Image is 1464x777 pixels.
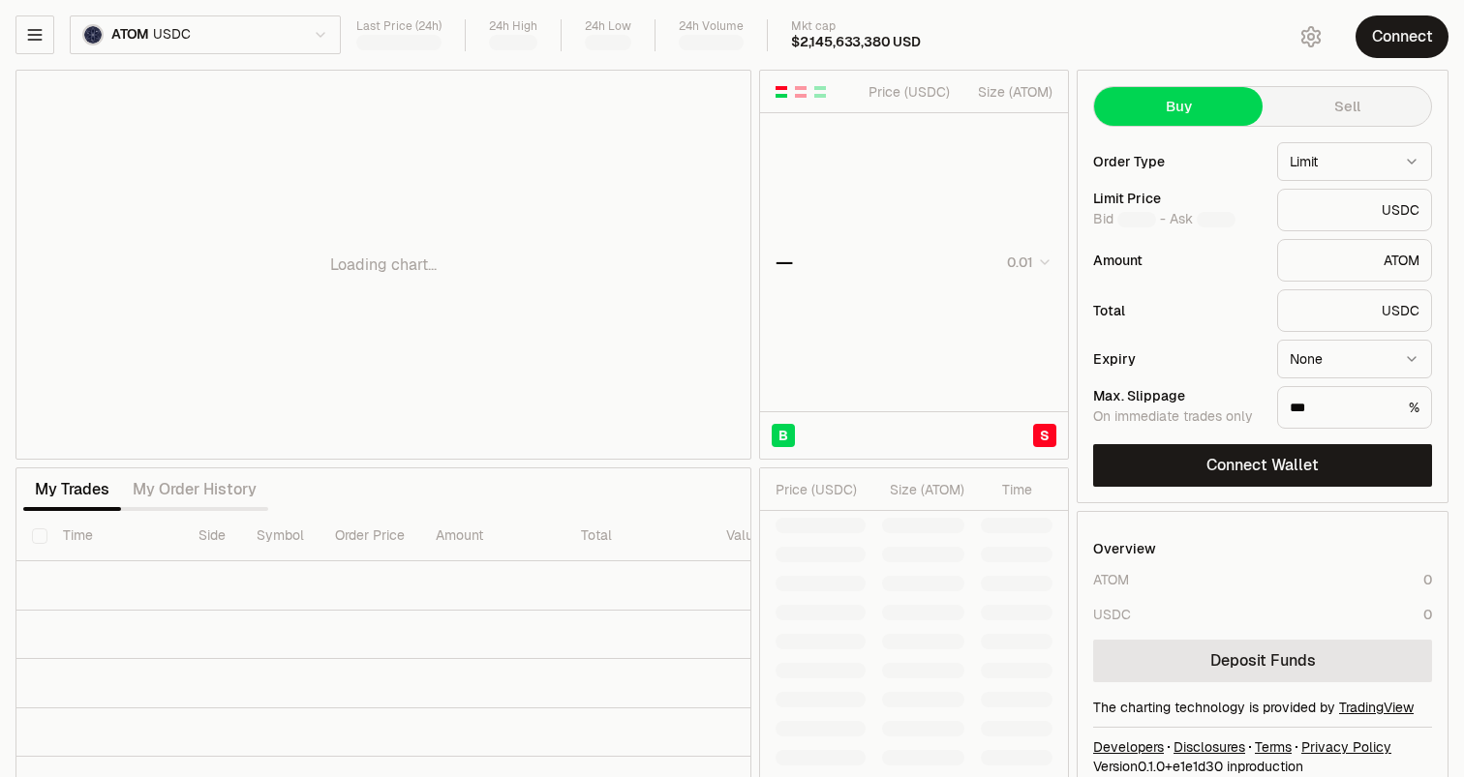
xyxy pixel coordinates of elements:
button: Select all [32,528,47,544]
span: S [1040,426,1050,445]
div: Limit Price [1093,192,1262,205]
div: USDC [1277,289,1432,332]
a: Privacy Policy [1301,737,1391,757]
button: None [1277,340,1432,378]
div: Mkt cap [791,19,921,34]
button: Show Buy and Sell Orders [774,84,789,100]
div: Size ( ATOM ) [882,480,964,499]
span: Bid - [1093,211,1166,228]
div: ATOM [1093,570,1129,589]
a: Deposit Funds [1093,640,1432,682]
th: Symbol [241,511,320,561]
button: My Trades [23,470,121,509]
p: Loading chart... [330,254,437,277]
div: 0 [1423,605,1432,624]
div: Price ( USDC ) [776,480,866,499]
a: TradingView [1339,699,1414,716]
div: 24h Low [585,19,631,34]
div: Order Type [1093,155,1262,168]
button: Connect Wallet [1093,444,1432,487]
a: Developers [1093,737,1164,757]
div: Size ( ATOM ) [966,82,1052,102]
div: Time [981,480,1032,499]
div: % [1277,386,1432,429]
div: — [776,249,793,276]
div: The charting technology is provided by [1093,698,1432,717]
th: Time [47,511,183,561]
a: Disclosures [1174,737,1245,757]
th: Total [565,511,711,561]
span: ATOM [111,26,149,44]
button: 0.01 [1001,251,1052,274]
th: Side [183,511,241,561]
div: 24h High [489,19,537,34]
button: Connect [1356,15,1449,58]
button: My Order History [121,470,268,509]
button: Limit [1277,142,1432,181]
button: Show Sell Orders Only [793,84,808,100]
span: Ask [1170,211,1235,228]
div: Amount [1093,254,1262,267]
img: ATOM Logo [84,26,102,44]
div: USDC [1277,189,1432,231]
span: USDC [153,26,190,44]
th: Amount [420,511,565,561]
div: 24h Volume [679,19,744,34]
button: Buy [1094,87,1263,126]
div: On immediate trades only [1093,408,1262,426]
div: ATOM [1277,239,1432,282]
div: USDC [1093,605,1131,624]
span: B [778,426,788,445]
div: $2,145,633,380 USD [791,34,921,51]
div: Total [1093,304,1262,317]
div: 0 [1423,570,1432,589]
div: Overview [1093,539,1156,558]
div: Max. Slippage [1093,389,1262,403]
div: Price ( USDC ) [864,82,950,102]
button: Sell [1263,87,1431,126]
div: Expiry [1093,352,1262,366]
span: e1e1d3091cdd19e8fa4cf41cae901f839dd6ea94 [1173,758,1223,775]
div: Version 0.1.0 + in production [1093,757,1432,776]
a: Terms [1255,737,1292,757]
button: Show Buy Orders Only [812,84,828,100]
th: Order Price [320,511,420,561]
div: Last Price (24h) [356,19,442,34]
th: Value [711,511,777,561]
